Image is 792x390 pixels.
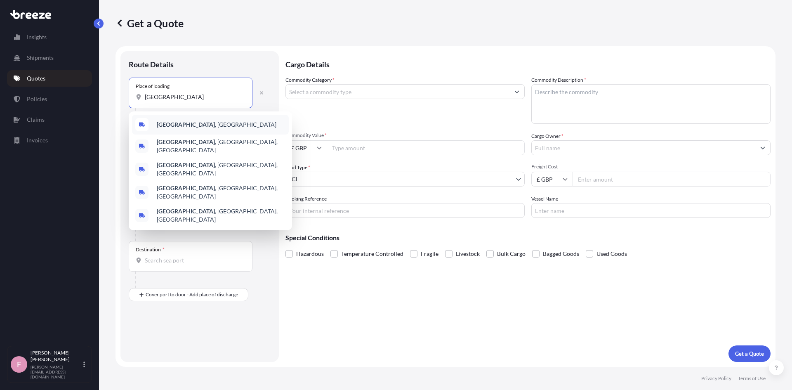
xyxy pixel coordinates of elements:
div: Place of loading [136,83,170,90]
span: Freight Cost [531,163,771,170]
button: Show suggestions [509,84,524,99]
span: Bagged Goods [543,248,579,260]
input: Full name [532,140,755,155]
p: Terms of Use [738,375,766,382]
label: Vessel Name [531,195,558,203]
p: [PERSON_NAME] [PERSON_NAME] [31,350,82,363]
input: Enter name [531,203,771,218]
b: [GEOGRAPHIC_DATA] [157,161,215,168]
p: Special Conditions [285,234,771,241]
p: Quotes [27,74,45,83]
b: [GEOGRAPHIC_DATA] [157,208,215,215]
label: Commodity Category [285,76,335,84]
input: Place of loading [145,93,242,101]
p: Route Details [129,59,174,69]
span: , [GEOGRAPHIC_DATA], [GEOGRAPHIC_DATA] [157,161,285,177]
button: Show suggestions [755,140,770,155]
p: Invoices [27,136,48,144]
div: Destination [136,246,165,253]
p: [PERSON_NAME][EMAIL_ADDRESS][DOMAIN_NAME] [31,364,82,379]
span: , [GEOGRAPHIC_DATA] [157,121,276,129]
span: Hazardous [296,248,324,260]
p: Get a Quote [735,350,764,358]
span: Cover port to door - Add place of discharge [146,291,238,299]
span: LCL [289,175,299,183]
input: Enter amount [573,172,771,187]
b: [GEOGRAPHIC_DATA] [157,138,215,145]
input: Type amount [327,140,525,155]
label: Booking Reference [285,195,327,203]
input: Select a commodity type [286,84,509,99]
span: , [GEOGRAPHIC_DATA], [GEOGRAPHIC_DATA] [157,207,285,224]
p: Get a Quote [115,17,184,30]
span: , [GEOGRAPHIC_DATA], [GEOGRAPHIC_DATA] [157,138,285,154]
p: Cargo Details [285,51,771,76]
span: Livestock [456,248,480,260]
span: Temperature Controlled [341,248,403,260]
div: Show suggestions [129,111,292,230]
p: Policies [27,95,47,103]
label: Cargo Owner [531,132,563,140]
b: [GEOGRAPHIC_DATA] [157,184,215,191]
p: Insights [27,33,47,41]
p: Privacy Policy [701,375,731,382]
input: Your internal reference [285,203,525,218]
span: Load Type [285,163,310,172]
b: [GEOGRAPHIC_DATA] [157,121,215,128]
span: Used Goods [596,248,627,260]
span: Bulk Cargo [497,248,526,260]
label: Commodity Description [531,76,586,84]
span: Fragile [421,248,438,260]
input: Destination [145,256,242,265]
span: Commodity Value [285,132,525,139]
p: Claims [27,116,45,124]
p: Shipments [27,54,54,62]
span: F [17,360,21,369]
span: , [GEOGRAPHIC_DATA], [GEOGRAPHIC_DATA] [157,184,285,201]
